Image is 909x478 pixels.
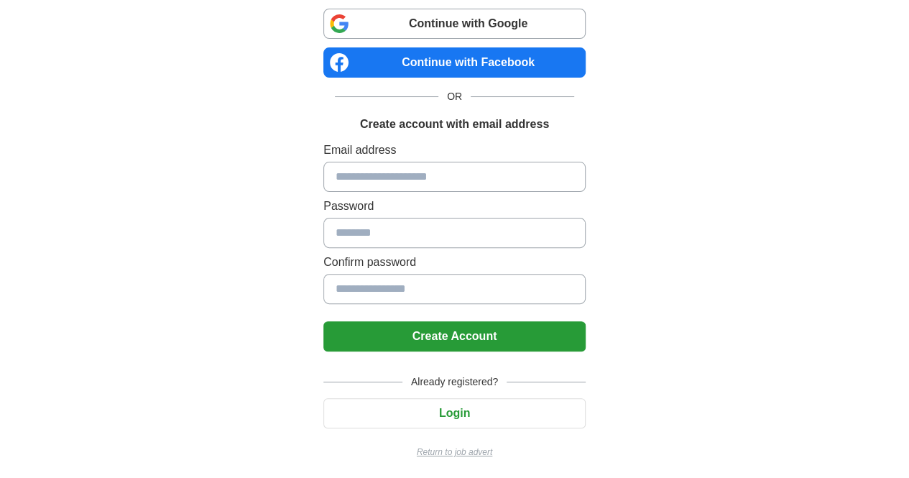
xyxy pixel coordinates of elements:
[323,446,586,459] a: Return to job advert
[323,398,586,428] button: Login
[323,407,586,419] a: Login
[323,321,586,351] button: Create Account
[323,254,586,271] label: Confirm password
[360,116,549,133] h1: Create account with email address
[402,374,507,390] span: Already registered?
[323,198,586,215] label: Password
[323,142,586,159] label: Email address
[323,47,586,78] a: Continue with Facebook
[438,89,471,104] span: OR
[323,9,586,39] a: Continue with Google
